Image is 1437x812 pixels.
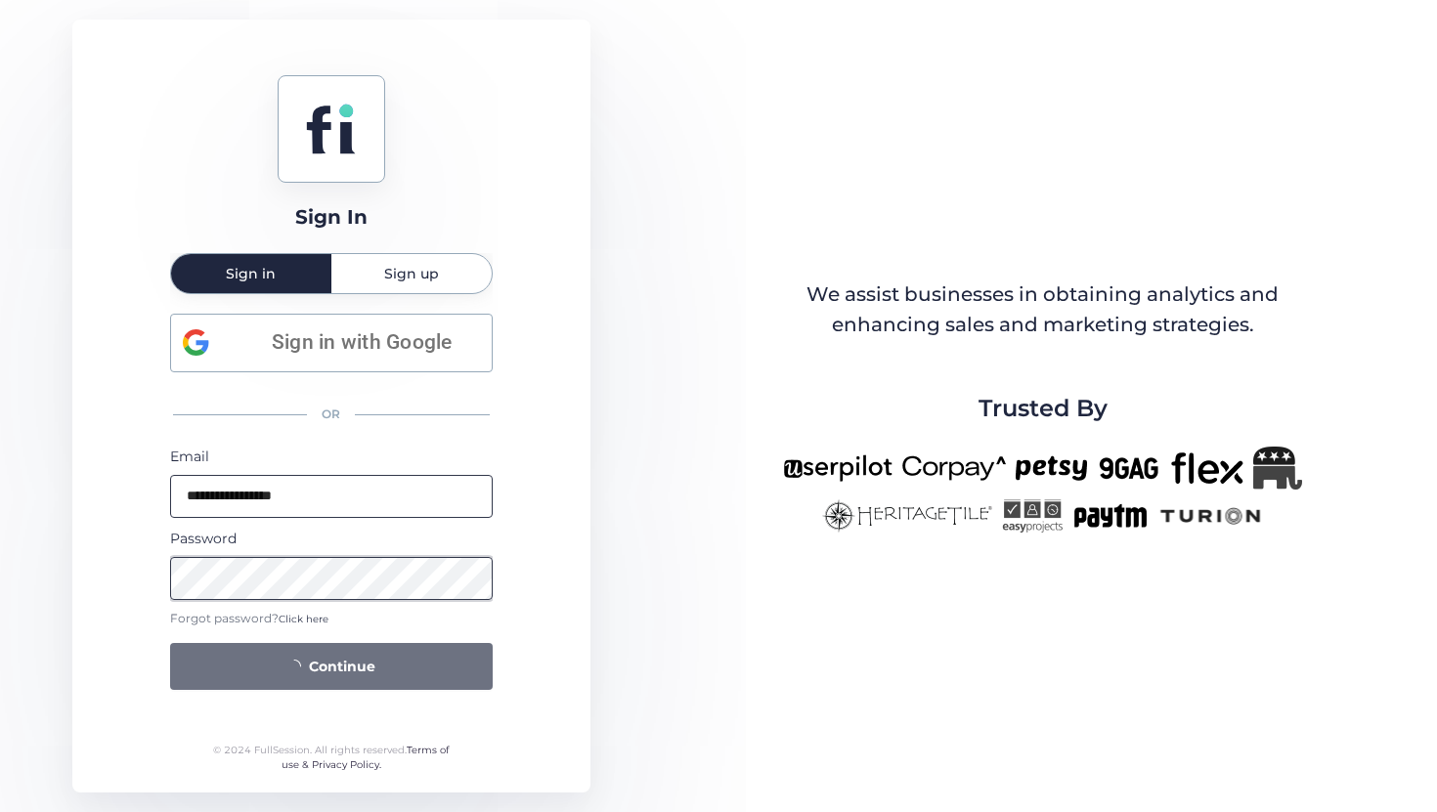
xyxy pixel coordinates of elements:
div: Password [170,528,493,549]
span: Sign up [384,267,439,280]
img: turion-new.png [1157,499,1264,533]
img: corpay-new.png [902,447,1006,490]
div: OR [170,394,493,436]
span: Sign in [226,267,276,280]
span: Trusted By [979,390,1108,427]
div: Forgot password? [170,610,493,628]
div: © 2024 FullSession. All rights reserved. [204,743,457,773]
img: 9gag-new.png [1097,447,1161,490]
span: Continue [309,656,375,677]
img: paytm-new.png [1072,499,1148,533]
img: easyprojects-new.png [1002,499,1063,533]
img: petsy-new.png [1016,447,1087,490]
span: Sign in with Google [244,326,480,359]
div: Email [170,446,493,467]
img: Republicanlogo-bw.png [1253,447,1302,490]
span: Click here [279,613,328,625]
img: flex-new.png [1171,447,1243,490]
img: userpilot-new.png [783,447,893,490]
div: Sign In [295,202,368,233]
button: Continue [170,643,493,690]
div: We assist businesses in obtaining analytics and enhancing sales and marketing strategies. [785,279,1301,341]
img: heritagetile-new.png [822,499,992,533]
